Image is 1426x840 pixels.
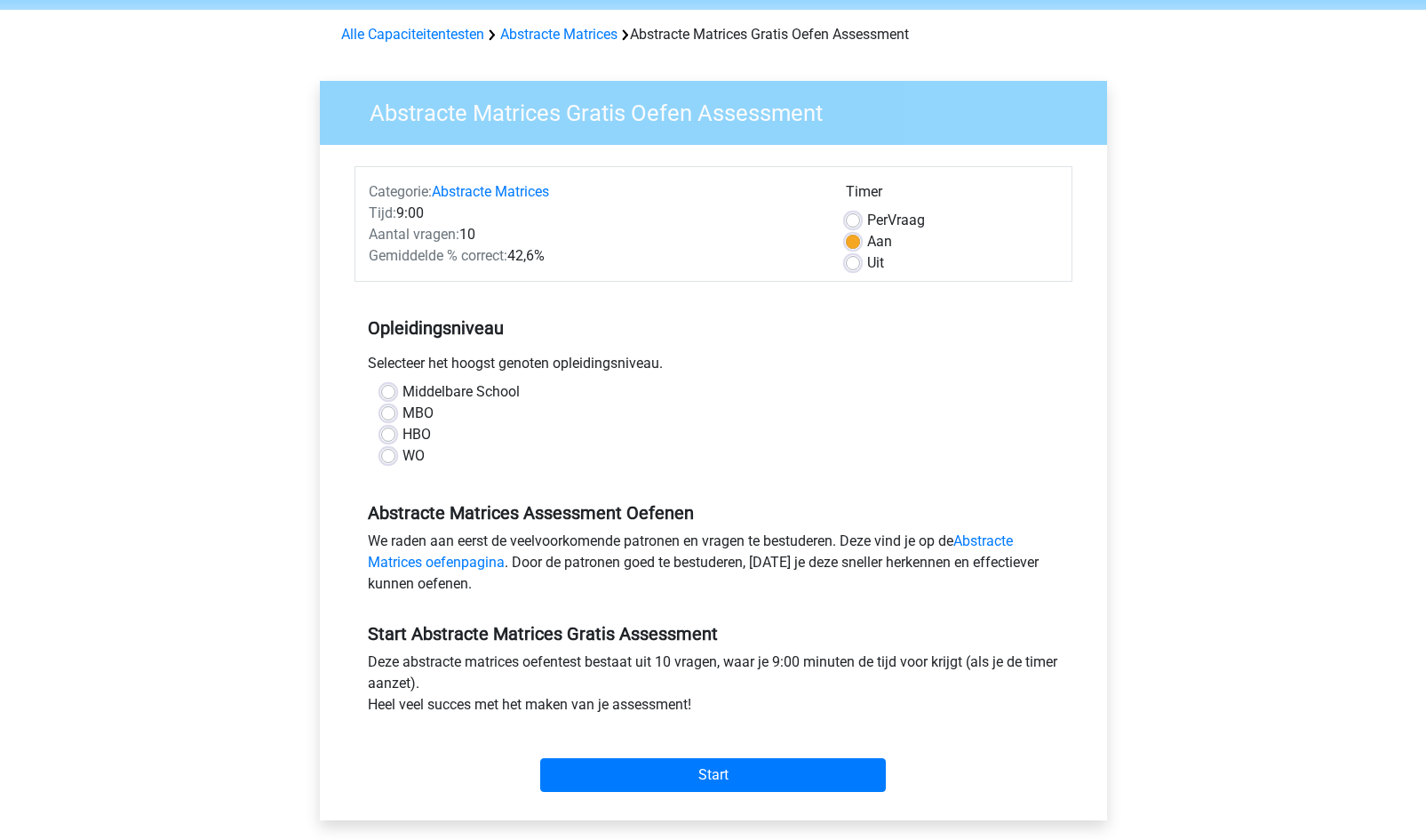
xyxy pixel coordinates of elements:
[867,210,925,231] label: Vraag
[368,502,1059,524] h5: Abstracte Matrices Assessment Oefenen
[355,652,1072,723] div: Deze abstracte matrices oefentest bestaat uit 10 vragen, waar je 9:00 minuten de tijd voor krijgt...
[355,353,1072,381] div: Selecteer het hoogst genoten opleidingsniveau.
[368,623,1059,644] h5: Start Abstracte Matrices Gratis Assessment
[846,181,1058,210] div: Timer
[402,381,520,403] label: Middelbare School
[500,26,617,43] a: Abstracte Matrices
[867,252,884,274] label: Uit
[402,424,431,445] label: HBO
[867,212,888,228] span: Per
[341,26,484,43] a: Alle Capaciteitentesten
[369,183,432,200] span: Categorie:
[348,92,1094,127] h3: Abstracte Matrices Gratis Oefen Assessment
[355,245,832,267] div: 42,6%
[402,403,434,424] label: MBO
[369,204,396,221] span: Tijd:
[334,24,1093,45] div: Abstracte Matrices Gratis Oefen Assessment
[402,445,425,467] label: WO
[540,758,886,792] input: Start
[355,531,1072,602] div: We raden aan eerst de veelvoorkomende patronen en vragen te bestuderen. Deze vind je op de . Door...
[369,226,459,243] span: Aantal vragen:
[355,224,832,245] div: 10
[369,247,507,264] span: Gemiddelde % correct:
[867,231,892,252] label: Aan
[355,203,832,224] div: 9:00
[432,183,549,200] a: Abstracte Matrices
[368,310,1059,346] h5: Opleidingsniveau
